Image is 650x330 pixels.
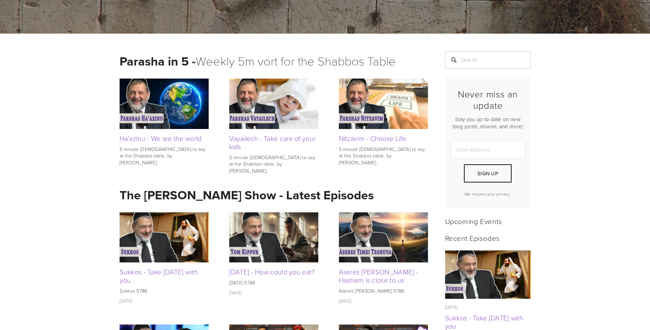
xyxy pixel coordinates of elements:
h2: Never miss an update [451,89,525,111]
time: [DATE] [445,304,458,310]
a: Sukkos - Take [DATE] with you [120,267,198,285]
p: We respect your privacy. [451,191,525,197]
p: [DATE] 5786 [229,279,318,286]
a: [DATE] - How could you eat? [229,267,315,276]
img: Ha'azinu - We are the world [120,79,209,129]
a: Nitzavim - Choose Life [339,133,406,143]
a: Vayailech - Take care of your kids [229,133,316,151]
time: [DATE] [339,298,352,304]
img: Sukkos - Take Yom Kippur with you [120,212,209,262]
img: Aseres Yimei Teshuva - Hashem is close to us [339,212,428,262]
img: Nitzavim - Choose Life [339,79,428,129]
a: Ha'azinu - We are the world [120,133,202,143]
p: 5 minute [DEMOGRAPHIC_DATA] to say at the Shabbos table, by [PERSON_NAME]. [339,146,428,166]
a: Aseres [PERSON_NAME] - Hashem is close to us [339,267,418,285]
input: Email Address [451,141,525,159]
h1: Weekly 5m vort for the Shabbos Table [120,51,428,70]
h2: Recent Episodes [445,234,531,242]
p: Sukkos 5786 [120,287,209,294]
img: Sukkos - Take Yom Kippur with you [445,250,531,299]
p: 5 minute [DEMOGRAPHIC_DATA] to say at the Shabbos table, by [PERSON_NAME]. [120,146,209,166]
strong: The [PERSON_NAME] Show - Latest Episodes [120,186,374,204]
p: Stay you up-to-date on new blog posts, shiurim, and more! [451,116,525,130]
input: Search [445,51,531,69]
p: Aseres [PERSON_NAME] 5786 [339,287,428,294]
img: Vayailech - Take care of your kids [229,79,318,129]
img: Yom Kippur - How could you eat? [229,212,318,262]
time: [DATE] [120,298,132,304]
button: Sign Up [464,164,511,182]
p: 5 minute [DEMOGRAPHIC_DATA] to say at the Shabbos table, by [PERSON_NAME]. [229,154,318,174]
h2: Upcoming Events [445,217,531,225]
time: [DATE] [229,290,242,296]
strong: Parasha in 5 - [120,52,196,70]
span: Sign Up [477,170,498,177]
